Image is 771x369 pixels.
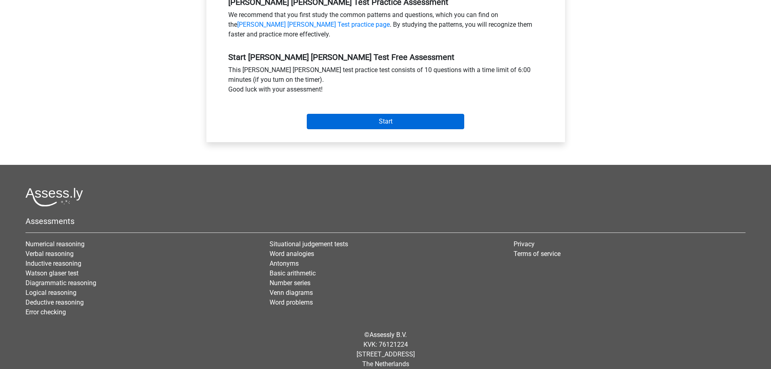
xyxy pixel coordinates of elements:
[25,240,85,248] a: Numerical reasoning
[25,289,76,296] a: Logical reasoning
[270,289,313,296] a: Venn diagrams
[270,269,316,277] a: Basic arithmetic
[270,260,299,267] a: Antonyms
[514,240,535,248] a: Privacy
[25,188,83,207] img: Assessly logo
[307,114,464,129] input: Start
[222,10,549,43] div: We recommend that you first study the common patterns and questions, which you can find on the . ...
[270,279,310,287] a: Number series
[237,21,390,28] a: [PERSON_NAME] [PERSON_NAME] Test practice page
[514,250,561,258] a: Terms of service
[25,216,746,226] h5: Assessments
[228,52,543,62] h5: Start [PERSON_NAME] [PERSON_NAME] Test Free Assessment
[370,331,407,339] a: Assessly B.V.
[25,250,74,258] a: Verbal reasoning
[25,269,79,277] a: Watson glaser test
[270,240,348,248] a: Situational judgement tests
[25,299,84,306] a: Deductive reasoning
[25,279,96,287] a: Diagrammatic reasoning
[25,308,66,316] a: Error checking
[25,260,81,267] a: Inductive reasoning
[222,65,549,98] div: This [PERSON_NAME] [PERSON_NAME] test practice test consists of 10 questions with a time limit of...
[270,250,314,258] a: Word analogies
[270,299,313,306] a: Word problems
